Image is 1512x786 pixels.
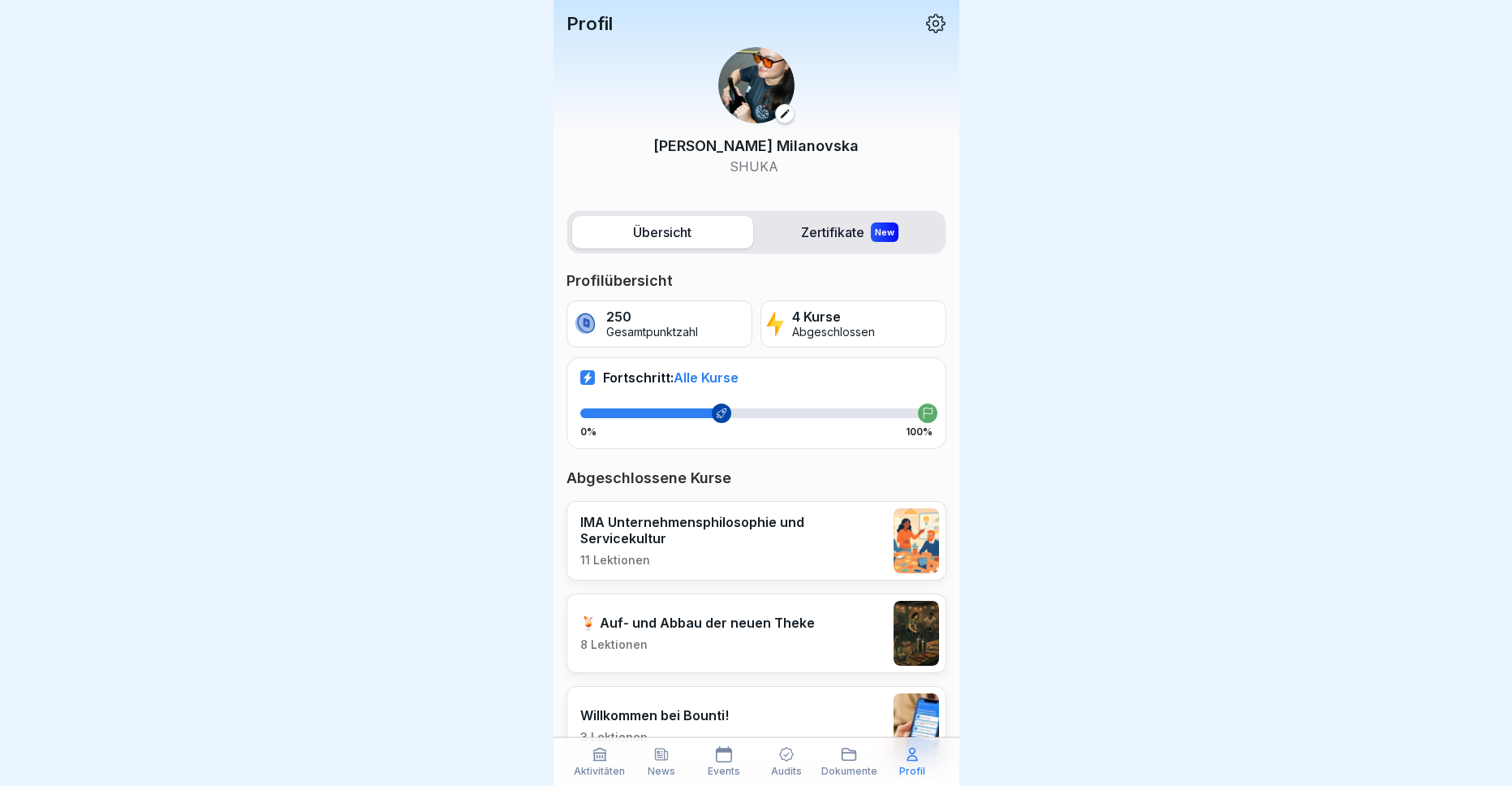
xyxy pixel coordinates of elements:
a: 🍹 Auf- und Abbau der neuen Theke8 Lektionen [566,594,946,673]
img: qdxqguzp9ix8u8ktlueld0c4.png [718,47,795,123]
p: Profilübersicht [566,271,946,291]
p: 0% [580,426,597,438]
img: coin.svg [572,310,599,338]
img: at5slp6j12qyuqoxjxa0qgc6.png [894,601,939,666]
p: 8 Lektionen [580,637,815,652]
p: Gesamtpunktzahl [606,326,698,339]
p: IMA Unternehmensphilosophie und Servicekultur [580,514,885,546]
p: 🍹 Auf- und Abbau der neuen Theke [580,615,815,631]
p: SHUKA [653,157,859,176]
p: Dokumente [821,766,877,777]
p: Fortschritt: [603,369,739,386]
label: Zertifikate [760,216,941,248]
p: Abgeschlossene Kurse [566,469,946,488]
label: Übersicht [572,216,753,248]
p: 250 [606,309,698,325]
span: Alle Kurse [674,369,739,386]
p: News [648,766,675,777]
p: 100% [906,426,933,438]
p: Aktivitäten [574,766,625,777]
p: Profil [566,13,613,34]
p: Abgeschlossen [792,326,875,339]
p: Audits [771,766,802,777]
div: New [871,222,898,242]
a: Willkommen bei Bounti!3 Lektionen [566,686,946,766]
img: xh3bnih80d1pxcetv9zsuevg.png [894,693,939,758]
img: pgbxh3j2jx2dxevkpx4vwmhp.png [894,508,939,573]
img: lightning.svg [766,310,785,338]
p: Willkommen bei Bounti! [580,707,729,723]
p: 11 Lektionen [580,553,885,568]
p: 4 Kurse [792,309,875,325]
p: [PERSON_NAME] Milanovska [653,135,859,157]
p: Profil [899,766,925,777]
a: IMA Unternehmensphilosophie und Servicekultur11 Lektionen [566,501,946,581]
p: Events [708,766,740,777]
p: 3 Lektionen [580,730,729,745]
